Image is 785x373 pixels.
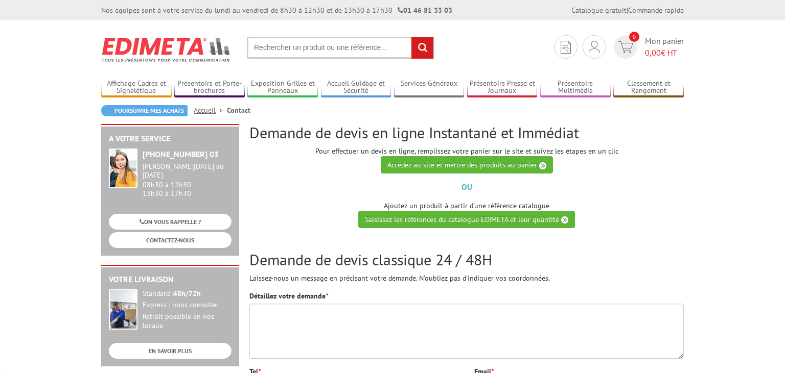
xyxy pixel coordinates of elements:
[143,149,219,159] strong: [PHONE_NUMBER] 03
[398,6,452,15] strong: 01 46 81 33 03
[249,146,684,173] p: Pour effectuer un devis en ligne, remplissez votre panier sur le site et suivez les étapes en un ...
[109,148,137,188] img: widget-service.jpg
[101,31,232,68] img: Edimeta
[249,181,684,193] p: OU
[249,251,684,268] h2: Demande de devis classique 24 / 48H
[613,79,684,96] a: Classement et Rangement
[109,214,232,230] a: ON VOUS RAPPELLE ?
[540,79,611,96] a: Présentoirs Multimédia
[143,162,232,197] div: 08h30 à 12h30 13h30 à 17h30
[143,312,232,331] div: Retrait possible en nos locaux
[249,251,684,283] div: Laissez-nous un message en précisant votre demande. N'oubliez pas d'indiquer vos coordonnées.
[561,216,568,223] img: angle-right.png
[109,134,232,143] h2: A votre service
[645,47,661,58] span: 0,00
[109,275,232,284] h2: Votre livraison
[247,79,318,96] a: Exposition Grilles et Panneaux
[629,32,639,42] span: 0
[645,47,684,59] span: € HT
[358,211,575,228] a: Saisissez les références du catalogue EDIMETA et leur quantité
[249,201,684,228] p: Ajoutez un produit à partir d'une référence catalogue
[561,41,571,54] img: devis rapide
[321,79,391,96] a: Accueil Guidage et Sécurité
[645,35,684,59] span: Mon panier
[173,289,201,298] strong: 48h/72h
[381,156,553,173] a: Accédez au site et mettre des produits au panier
[247,37,434,59] input: Rechercher un produit ou une référence...
[143,289,232,299] div: Standard :
[249,124,684,141] h2: Demande de devis en ligne Instantané et Immédiat
[109,232,232,248] a: CONTACTEZ-NOUS
[143,301,232,310] div: Express : nous consulter
[539,162,546,169] img: angle-right.png
[101,105,188,116] a: Poursuivre mes achats
[589,41,600,53] img: devis rapide
[467,79,538,96] a: Présentoirs Presse et Journaux
[227,105,250,115] li: Contact
[611,35,684,59] a: devis rapide 0 Mon panier 0,00€ HT
[571,5,684,15] div: |
[411,37,433,59] input: rechercher
[101,5,452,15] div: Nos équipes sont à votre service du lundi au vendredi de 8h30 à 12h30 et de 13h30 à 17h30
[571,6,627,15] a: Catalogue gratuit
[249,291,328,301] label: Détaillez votre demande
[628,6,684,15] a: Commande rapide
[109,289,137,330] img: widget-livraison.jpg
[194,106,227,115] a: Accueil
[618,41,633,53] img: devis rapide
[174,79,245,96] a: Présentoirs et Porte-brochures
[394,79,465,96] a: Services Généraux
[143,162,232,180] div: [PERSON_NAME][DATE] au [DATE]
[109,343,232,359] a: EN SAVOIR PLUS
[101,79,172,96] a: Affichage Cadres et Signalétique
